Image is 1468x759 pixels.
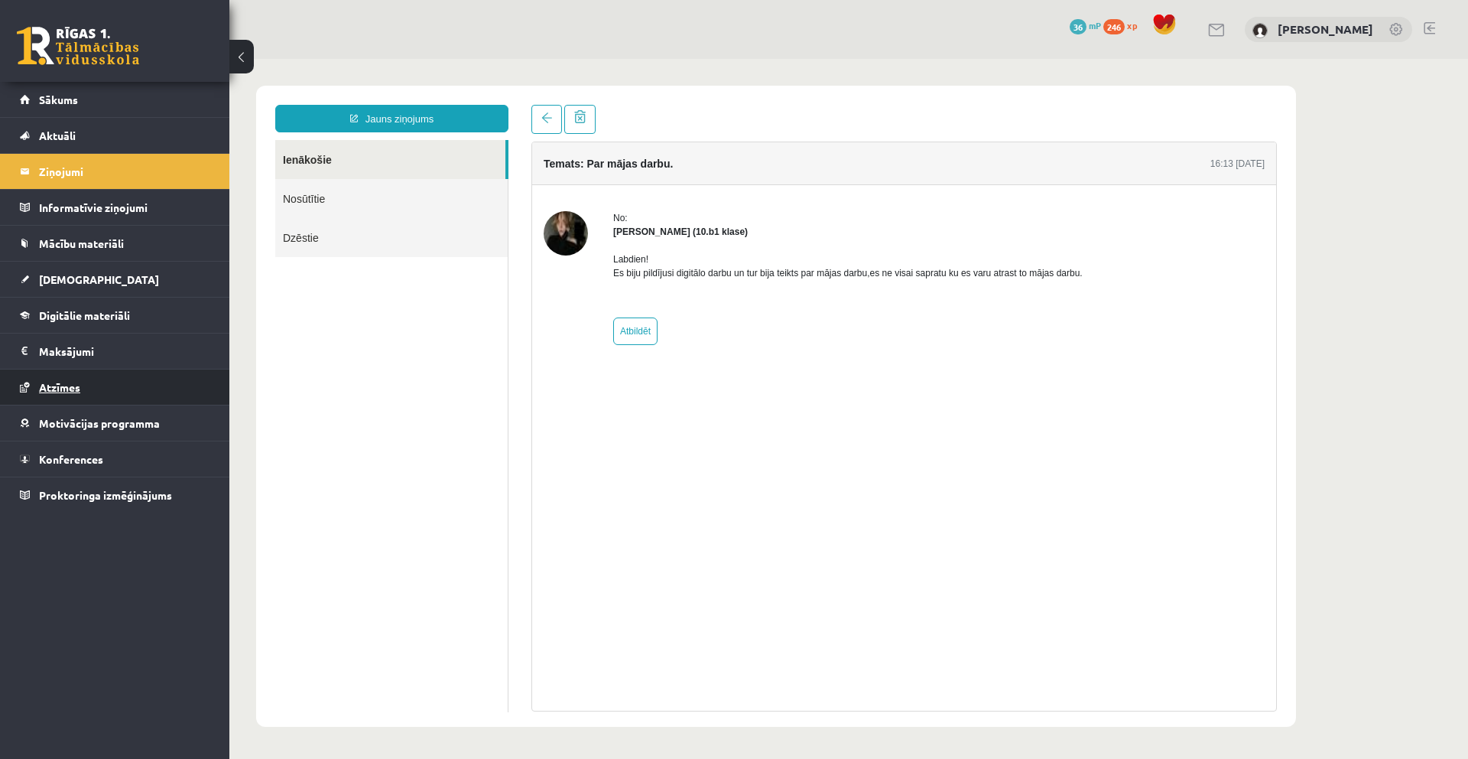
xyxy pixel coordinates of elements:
a: Maksājumi [20,334,210,369]
span: Sākums [39,93,78,106]
a: Digitālie materiāli [20,298,210,333]
legend: Informatīvie ziņojumi [39,190,210,225]
span: mP [1089,19,1101,31]
span: 246 [1103,19,1125,34]
a: Rīgas 1. Tālmācības vidusskola [17,27,139,65]
span: Motivācijas programma [39,416,160,430]
a: Sākums [20,82,210,117]
span: Atzīmes [39,380,80,394]
a: Dzēstie [46,159,278,198]
a: Mācību materiāli [20,226,210,261]
legend: Ziņojumi [39,154,210,189]
a: Ziņojumi [20,154,210,189]
a: Atbildēt [384,259,428,286]
legend: Maksājumi [39,334,210,369]
a: [DEMOGRAPHIC_DATA] [20,262,210,297]
span: Konferences [39,452,103,466]
img: Maksims Cibuļskis [1252,23,1268,38]
a: Aktuāli [20,118,210,153]
a: [PERSON_NAME] [1278,21,1373,37]
a: Jauns ziņojums [46,46,279,73]
a: Atzīmes [20,370,210,405]
div: 16:13 [DATE] [981,98,1035,112]
a: Motivācijas programma [20,406,210,441]
a: 246 xp [1103,19,1145,31]
div: No: [384,152,853,166]
span: Mācību materiāli [39,236,124,250]
h4: Temats: Par mājas darbu. [314,99,443,111]
a: 36 mP [1070,19,1101,31]
a: Ienākošie [46,81,276,120]
span: xp [1127,19,1137,31]
span: Proktoringa izmēģinājums [39,488,172,502]
a: Konferences [20,441,210,477]
a: Nosūtītie [46,120,278,159]
span: Aktuāli [39,129,76,142]
strong: [PERSON_NAME] (10.b1 klase) [384,168,518,178]
span: Digitālie materiāli [39,308,130,322]
a: Proktoringa izmēģinājums [20,477,210,513]
img: Madara Andersone [314,152,359,197]
a: Informatīvie ziņojumi [20,190,210,225]
span: [DEMOGRAPHIC_DATA] [39,272,159,286]
p: Labdien! Es biju pildījusi digitālo darbu un tur bija teikts par mājas darbu,es ne visai sapratu ... [384,194,853,221]
span: 36 [1070,19,1086,34]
